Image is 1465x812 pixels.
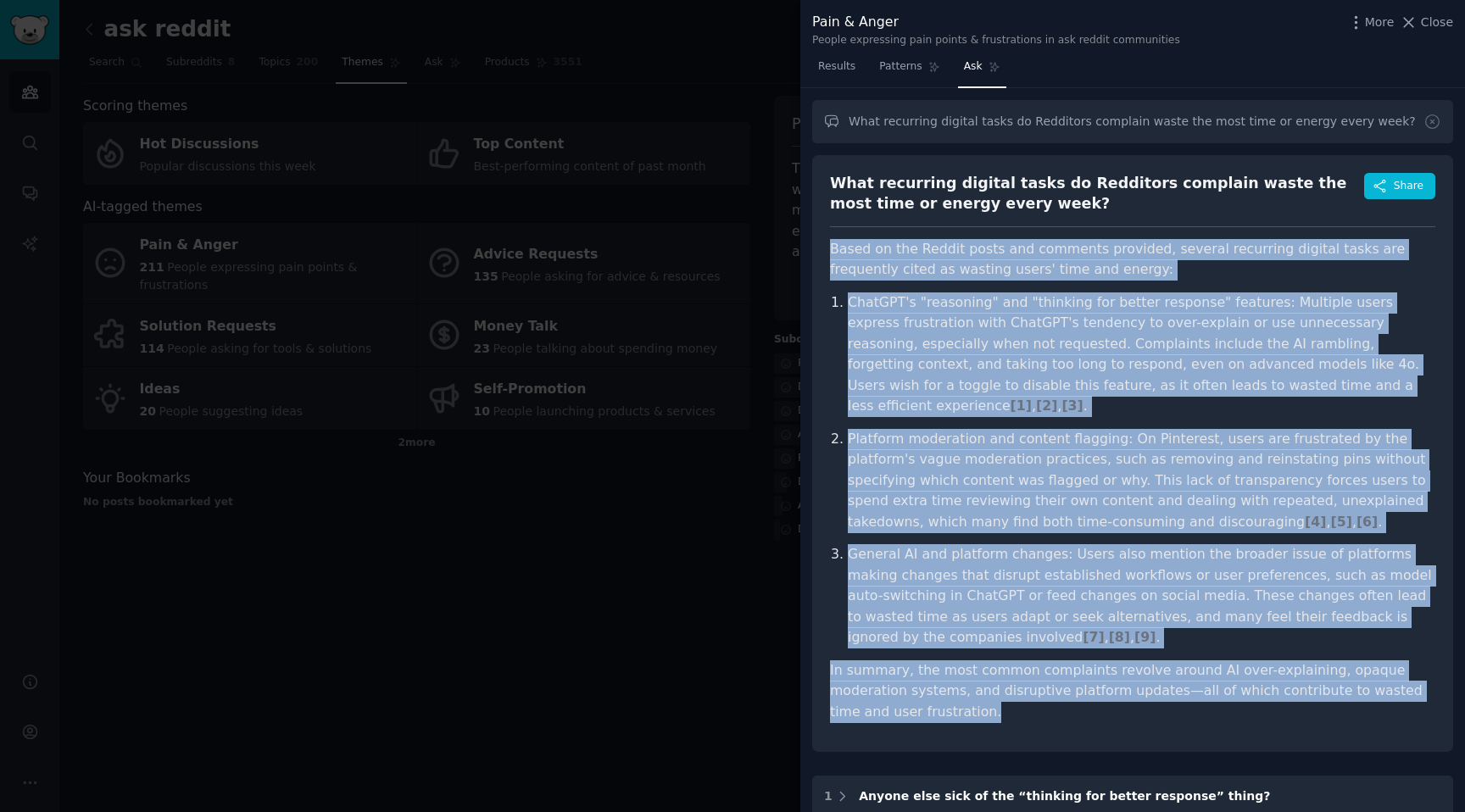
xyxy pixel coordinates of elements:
span: [ 5 ] [1331,514,1352,530]
button: Close [1400,14,1453,31]
input: Ask a question about Pain & Anger in this audience... [812,100,1453,143]
p: Platform moderation and content flagging: On Pinterest, users are frustrated by the platform's va... [848,429,1435,533]
span: Share [1394,179,1423,194]
a: Patterns [873,53,945,88]
span: [ 6 ] [1356,514,1378,530]
a: Results [812,53,861,88]
div: What recurring digital tasks do Redditors complain waste the most time or energy every week? [830,173,1364,214]
span: [ 4 ] [1305,514,1326,530]
div: 1 [824,787,833,805]
span: [ 9 ] [1134,629,1156,645]
p: Based on the Reddit posts and comments provided, several recurring digital tasks are frequently c... [830,239,1435,281]
span: Close [1421,14,1453,31]
span: [ 2 ] [1036,398,1057,414]
a: Ask [958,53,1006,88]
span: Patterns [879,59,922,75]
span: [ 8 ] [1109,629,1130,645]
span: Anyone else sick of the “thinking for better response” thing? [859,789,1270,803]
p: General AI and platform changes: Users also mention the broader issue of platforms making changes... [848,544,1435,648]
p: ChatGPT's "reasoning" and "thinking for better response" features: Multiple users express frustra... [848,292,1435,417]
span: [ 3 ] [1061,398,1083,414]
span: Ask [964,59,983,75]
div: People expressing pain points & frustrations in ask reddit communities [812,33,1180,48]
span: More [1365,14,1395,31]
p: In summary, the most common complaints revolve around AI over-explaining, opaque moderation syste... [830,660,1435,723]
button: Share [1364,173,1435,200]
span: [ 1 ] [1011,398,1032,414]
div: Pain & Anger [812,12,1180,33]
button: More [1347,14,1395,31]
span: [ 7 ] [1083,629,1104,645]
span: Results [818,59,855,75]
